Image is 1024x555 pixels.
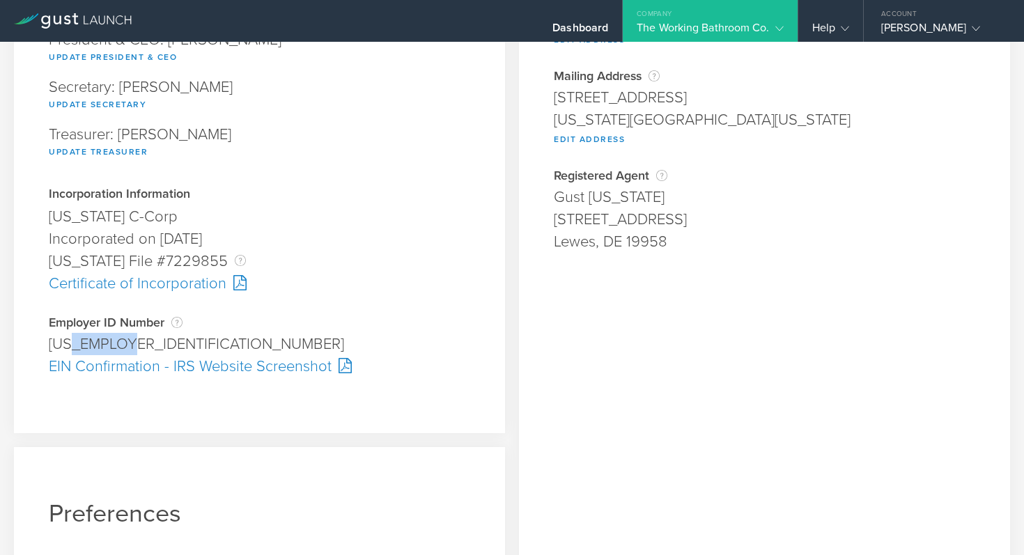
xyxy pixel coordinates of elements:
div: Help [812,21,849,42]
button: Edit Address [554,131,625,148]
div: Registered Agent [554,169,975,182]
div: Lewes, DE 19958 [554,230,975,253]
div: [STREET_ADDRESS] [554,208,975,230]
iframe: Chat Widget [954,488,1024,555]
button: Update President & CEO [49,49,177,65]
div: Incorporation Information [49,188,470,202]
div: Certificate of Incorporation [49,272,470,295]
div: [US_STATE][GEOGRAPHIC_DATA][US_STATE] [554,109,975,131]
div: EIN Confirmation - IRS Website Screenshot [49,355,470,377]
div: Treasurer: [PERSON_NAME] [49,120,470,167]
button: Update Treasurer [49,143,148,160]
div: President & CEO: [PERSON_NAME] [49,25,470,72]
div: [US_STATE] File #7229855 [49,250,470,272]
div: Gust [US_STATE] [554,186,975,208]
div: [PERSON_NAME] [881,21,1000,42]
h1: Preferences [49,499,470,529]
div: [US_EMPLOYER_IDENTIFICATION_NUMBER] [49,333,470,355]
div: Mailing Address [554,69,975,83]
div: Secretary: [PERSON_NAME] [49,72,470,120]
div: Dashboard [552,21,608,42]
div: [US_STATE] C-Corp [49,205,470,228]
div: [STREET_ADDRESS] [554,86,975,109]
div: Employer ID Number [49,315,470,329]
button: Update Secretary [49,96,146,113]
div: Incorporated on [DATE] [49,228,470,250]
div: The Working Bathroom Co. [637,21,783,42]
